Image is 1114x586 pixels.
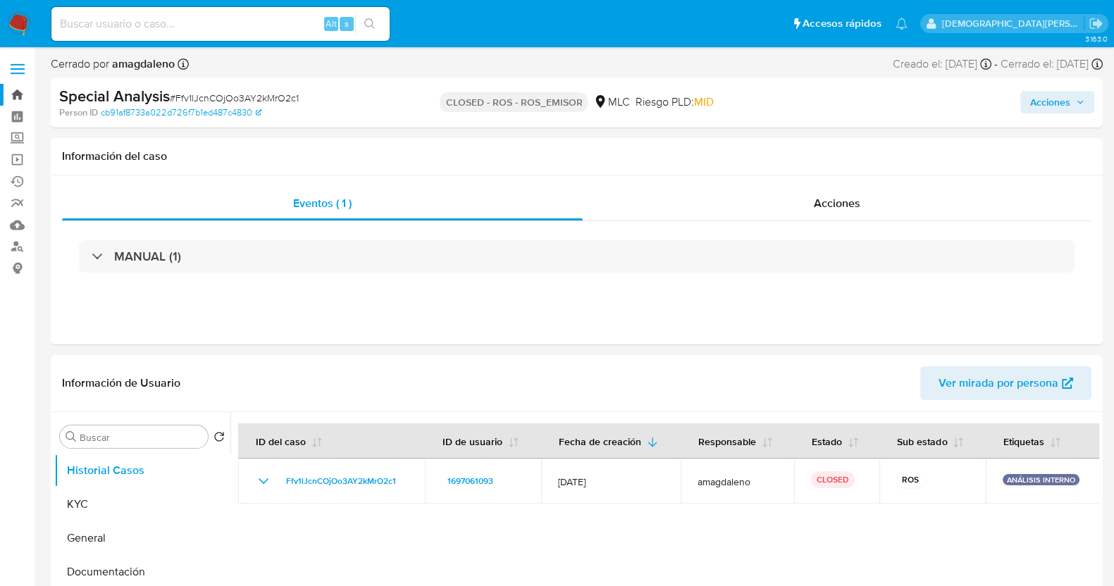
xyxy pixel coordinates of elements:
a: Notificaciones [896,18,908,30]
span: Ver mirada por persona [939,366,1058,400]
span: MID [693,94,713,110]
span: Accesos rápidos [803,16,881,31]
b: Special Analysis [59,85,170,107]
button: General [54,521,230,555]
span: Cerrado por [51,56,175,72]
button: search-icon [355,14,384,34]
div: Creado el: [DATE] [893,56,991,72]
button: Volver al orden por defecto [213,431,225,447]
input: Buscar usuario o caso... [51,15,390,33]
h1: Información de Usuario [62,376,180,390]
button: Ver mirada por persona [920,366,1091,400]
a: cb91af8733a022d726f7b1ed487c4830 [101,106,261,119]
b: Person ID [59,106,98,119]
input: Buscar [80,431,202,444]
div: Cerrado el: [DATE] [1001,56,1103,72]
h1: Información del caso [62,149,1091,163]
b: amagdaleno [109,56,175,72]
span: - [994,56,998,72]
span: # Ffv1lJcnCOjOo3AY2kMrO2c1 [170,91,299,105]
div: MANUAL (1) [79,240,1075,273]
button: Buscar [66,431,77,442]
span: Acciones [814,195,860,211]
button: Historial Casos [54,454,230,487]
span: Eventos ( 1 ) [293,195,352,211]
div: MLC [593,94,629,110]
span: Alt [326,17,337,30]
p: CLOSED - ROS - ROS_EMISOR [440,92,588,112]
p: cristian.porley@mercadolibre.com [942,17,1084,30]
h3: MANUAL (1) [114,249,181,264]
span: Acciones [1030,91,1070,113]
button: Acciones [1020,91,1094,113]
button: KYC [54,487,230,521]
span: s [345,17,349,30]
span: Riesgo PLD: [635,94,713,110]
a: Salir [1089,16,1103,31]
